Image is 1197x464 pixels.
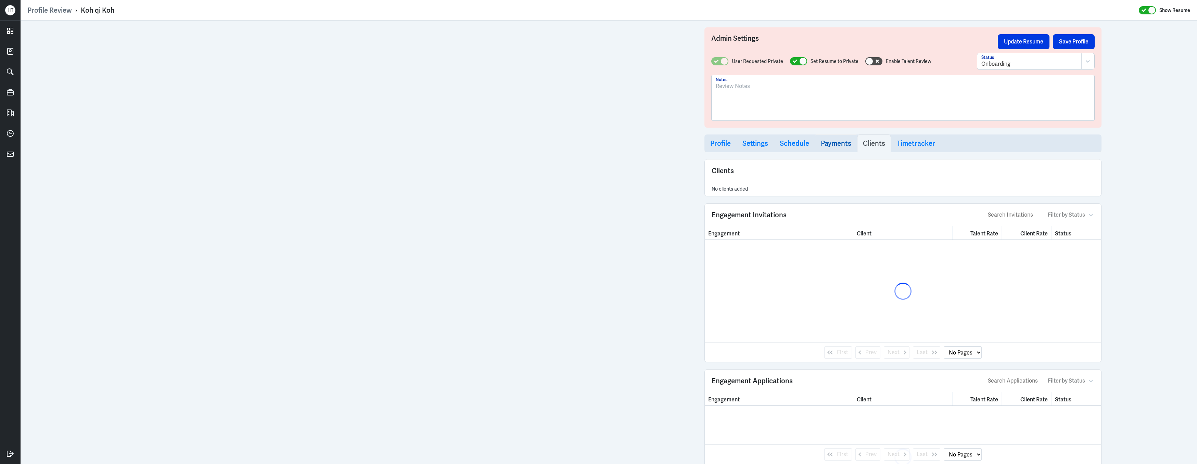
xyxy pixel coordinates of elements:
[712,210,987,220] div: Engagement Invitations
[855,346,880,359] button: Prev
[853,226,953,240] th: Toggle SortBy
[712,376,987,386] div: Engagement Applications
[897,139,935,147] h3: Timetracker
[865,348,877,357] span: Prev
[956,396,998,402] div: Talent Rate
[1005,396,1048,402] div: Client Rate
[824,448,852,461] button: First
[116,27,513,457] iframe: https://ppcdn.hiredigital.com/register/a93d819e/resumes/512042934/Resume_QishanKoh_Airwallex_Even...
[1052,226,1101,240] th: Toggle SortBy
[998,34,1049,49] button: Update Resume
[837,348,848,357] span: First
[780,139,809,147] h3: Schedule
[1005,230,1048,236] div: Client Rate
[917,450,928,459] span: Last
[732,58,783,65] label: User Requested Private
[888,348,900,357] span: Next
[710,139,731,147] h3: Profile
[824,346,852,359] button: First
[913,346,940,359] button: Last
[886,58,931,65] label: Enable Talent Review
[742,139,768,147] h3: Settings
[1159,6,1190,15] label: Show Resume
[5,5,15,15] div: H T
[1053,34,1095,49] button: Save Profile
[888,450,900,459] span: Next
[811,58,858,65] label: Set Resume to Private
[27,6,72,15] a: Profile Review
[1002,226,1052,240] th: Toggle SortBy
[711,34,998,49] h3: Admin Settings
[913,448,940,461] button: Last
[853,392,953,405] th: Toggle SortBy
[863,139,885,147] h3: Clients
[72,6,81,15] p: ›
[837,450,848,459] span: First
[956,230,998,236] div: Talent Rate
[705,392,853,405] th: Toggle SortBy
[953,226,1002,240] th: Toggle SortBy
[1052,392,1101,405] th: Toggle SortBy
[865,450,877,459] span: Prev
[821,139,851,147] h3: Payments
[884,346,909,359] button: Next
[953,392,1002,405] th: Toggle SortBy
[917,348,928,357] span: Last
[81,6,115,15] div: Koh qi Koh
[712,185,1094,193] div: No clients added
[1002,392,1052,405] th: Toggle SortBy
[855,448,880,461] button: Prev
[987,376,1045,385] input: Search Applications
[987,210,1045,219] input: Search Invitations
[705,226,853,240] th: Toggle SortBy
[712,166,734,176] span: Clients
[884,448,909,461] button: Next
